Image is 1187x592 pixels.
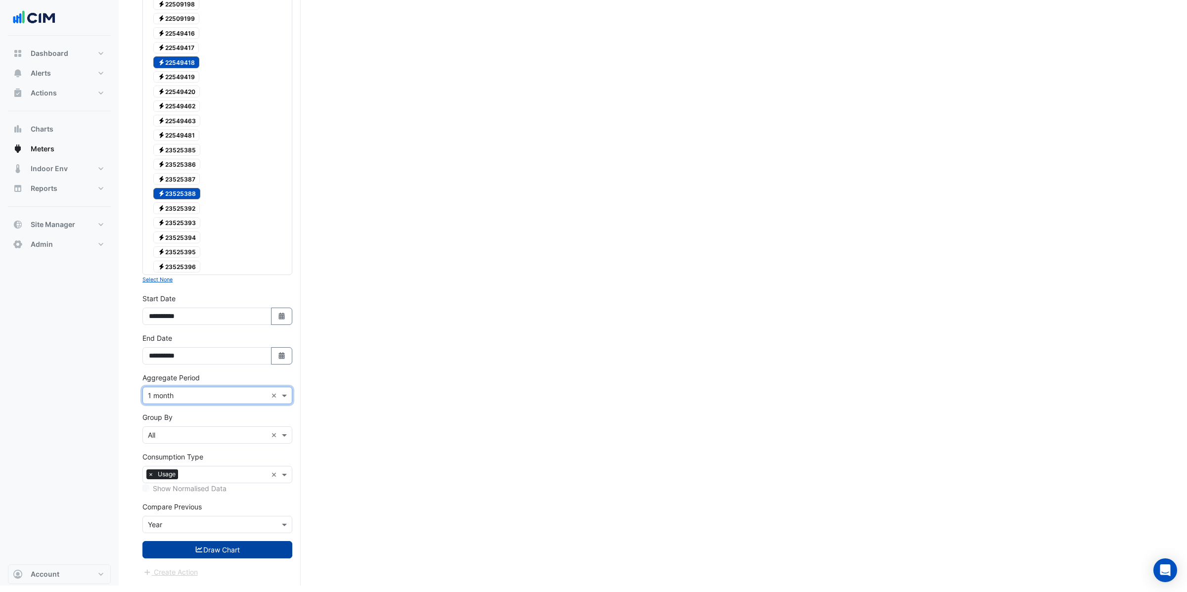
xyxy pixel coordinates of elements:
[8,215,111,234] button: Site Manager
[271,469,279,480] span: Clear
[1153,558,1177,582] div: Open Intercom Messenger
[158,44,165,51] fa-icon: Electricity
[31,144,54,154] span: Meters
[142,372,200,383] label: Aggregate Period
[8,44,111,63] button: Dashboard
[13,220,23,229] app-icon: Site Manager
[13,88,23,98] app-icon: Actions
[142,541,292,558] button: Draw Chart
[31,239,53,249] span: Admin
[153,231,200,243] span: 23525394
[31,68,51,78] span: Alerts
[142,275,173,284] button: Select None
[31,164,68,174] span: Indoor Env
[13,124,23,134] app-icon: Charts
[8,63,111,83] button: Alerts
[31,48,68,58] span: Dashboard
[142,276,173,283] small: Select None
[31,220,75,229] span: Site Manager
[153,217,200,229] span: 23525393
[142,333,172,343] label: End Date
[158,190,165,197] fa-icon: Electricity
[153,144,200,156] span: 23525385
[158,88,165,95] fa-icon: Electricity
[158,219,165,227] fa-icon: Electricity
[8,564,111,584] button: Account
[153,261,200,273] span: 23525396
[31,183,57,193] span: Reports
[153,202,200,214] span: 23525392
[158,204,165,212] fa-icon: Electricity
[158,248,165,256] fa-icon: Electricity
[13,68,23,78] app-icon: Alerts
[13,144,23,154] app-icon: Meters
[31,124,53,134] span: Charts
[153,86,200,97] span: 22549420
[277,312,286,320] fa-icon: Select Date
[158,73,165,81] fa-icon: Electricity
[158,58,165,66] fa-icon: Electricity
[153,42,199,54] span: 22549417
[158,161,165,168] fa-icon: Electricity
[8,179,111,198] button: Reports
[142,412,173,422] label: Group By
[13,239,23,249] app-icon: Admin
[13,164,23,174] app-icon: Indoor Env
[158,233,165,241] fa-icon: Electricity
[142,293,176,304] label: Start Date
[153,27,199,39] span: 22549416
[142,567,198,576] app-escalated-ticket-create-button: Please draw the charts first
[13,183,23,193] app-icon: Reports
[153,13,199,25] span: 22509199
[153,483,227,494] label: Show Normalised Data
[31,569,59,579] span: Account
[12,8,56,28] img: Company Logo
[142,483,292,494] div: Selected meters/streams do not support normalisation
[146,469,155,479] span: ×
[158,102,165,110] fa-icon: Electricity
[153,173,200,185] span: 23525387
[271,430,279,440] span: Clear
[142,501,202,512] label: Compare Previous
[155,469,178,479] span: Usage
[153,115,200,127] span: 22549463
[153,246,200,258] span: 23525395
[8,234,111,254] button: Admin
[153,100,200,112] span: 22549462
[153,71,199,83] span: 22549419
[153,159,200,171] span: 23525386
[153,130,199,141] span: 22549481
[158,263,165,270] fa-icon: Electricity
[271,390,279,401] span: Clear
[158,146,165,153] fa-icon: Electricity
[31,88,57,98] span: Actions
[158,117,165,124] fa-icon: Electricity
[153,188,200,200] span: 23525388
[158,15,165,22] fa-icon: Electricity
[8,83,111,103] button: Actions
[13,48,23,58] app-icon: Dashboard
[158,132,165,139] fa-icon: Electricity
[8,159,111,179] button: Indoor Env
[153,56,199,68] span: 22549418
[8,139,111,159] button: Meters
[277,352,286,360] fa-icon: Select Date
[158,175,165,182] fa-icon: Electricity
[142,452,203,462] label: Consumption Type
[158,29,165,37] fa-icon: Electricity
[8,119,111,139] button: Charts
